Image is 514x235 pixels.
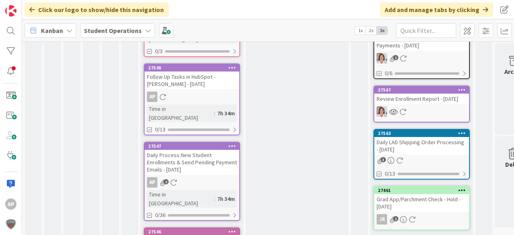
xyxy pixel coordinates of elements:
span: 1 [393,55,398,60]
input: Quick Filter... [396,23,456,38]
a: 27547Daily Process New Student Enrollments & Send Pending Payment Emails - [DATE]APTime in [GEOGR... [144,142,240,221]
div: Check Dual Credit/ASVAB List for Payments - [DATE] [374,33,469,51]
div: 7h 34m [215,194,237,203]
a: 27563Daily LAD Shipping Order Processing - [DATE]0/13 [373,129,470,180]
div: Review Enrollment Report - [DATE] [374,94,469,104]
a: 27461Grad App/Parchment Check - Hold - [DATE]JR [373,186,470,230]
span: : [214,194,215,203]
div: Daily LAD Shipping Order Processing - [DATE] [374,137,469,155]
div: 27548Follow Up Tasks in HubSpot - [PERSON_NAME] - [DATE] [145,64,239,89]
span: 0/6 [385,69,392,78]
div: 27546 [148,229,239,235]
div: EW [374,106,469,117]
div: 27548 [148,65,239,71]
div: Click our logo to show/hide this navigation [24,2,169,17]
div: AP [147,177,157,188]
span: : [214,109,215,118]
span: 1x [355,27,366,35]
a: 27567Review Enrollment Report - [DATE]EW [373,86,470,123]
div: 27461Grad App/Parchment Check - Hold - [DATE] [374,187,469,212]
div: 27547 [145,143,239,150]
span: 2x [366,27,377,35]
img: EW [377,53,387,63]
div: 27563 [374,130,469,137]
div: AP [145,92,239,102]
a: 27548Follow Up Tasks in HubSpot - [PERSON_NAME] - [DATE]APTime in [GEOGRAPHIC_DATA]:7h 34m0/13 [144,63,240,135]
span: Kanban [41,26,63,35]
div: AP [145,177,239,188]
div: JR [374,214,469,225]
div: 27548 [145,64,239,72]
div: Add and manage tabs by clicking [380,2,493,17]
div: Time in [GEOGRAPHIC_DATA] [147,190,214,208]
span: 1 [393,216,398,221]
div: AP [5,198,16,210]
div: 27563Daily LAD Shipping Order Processing - [DATE] [374,130,469,155]
b: Student Operations [84,27,142,35]
span: 2 [163,179,169,184]
div: 27563 [378,131,469,136]
span: 0/36 [155,211,165,219]
a: Check Dual Credit/ASVAB List for Payments - [DATE]EW0/6 [373,25,470,79]
div: 27461 [378,188,469,193]
div: 27547Daily Process New Student Enrollments & Send Pending Payment Emails - [DATE] [145,143,239,175]
div: 27547 [148,143,239,149]
div: 27567 [378,87,469,93]
span: 0/13 [155,125,165,134]
div: 7h 34m [215,109,237,118]
div: 27567Review Enrollment Report - [DATE] [374,86,469,104]
div: 27567 [374,86,469,94]
img: EW [377,106,387,117]
div: JR [377,214,387,225]
span: 3x [377,27,388,35]
div: Follow Up Tasks in HubSpot - [PERSON_NAME] - [DATE] [145,72,239,89]
div: Grad App/Parchment Check - Hold - [DATE] [374,194,469,212]
img: avatar [5,219,16,230]
div: AP [147,92,157,102]
img: Visit kanbanzone.com [5,5,16,16]
div: Daily Process New Student Enrollments & Send Pending Payment Emails - [DATE] [145,150,239,175]
span: 3 [381,157,386,162]
div: EW [374,53,469,63]
span: 0/13 [385,170,395,178]
div: Time in [GEOGRAPHIC_DATA] [147,104,214,122]
div: 27461 [374,187,469,194]
span: 0/3 [155,47,163,55]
